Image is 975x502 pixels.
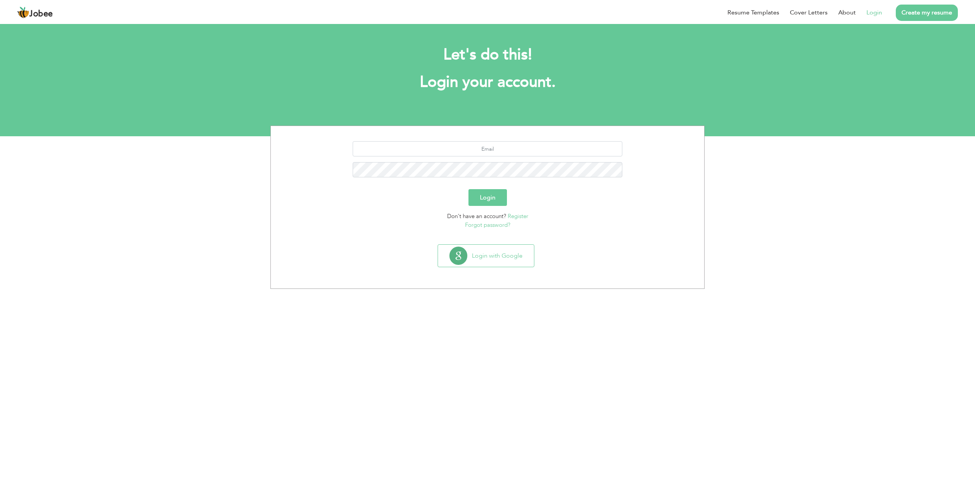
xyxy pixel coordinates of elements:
input: Email [353,141,623,156]
button: Login with Google [438,245,534,267]
a: Register [508,212,528,220]
a: Jobee [17,6,53,19]
h1: Login your account. [282,72,693,92]
span: Don't have an account? [447,212,506,220]
h2: Let's do this! [282,45,693,65]
a: Forgot password? [465,221,510,229]
a: Create my resume [896,5,958,21]
button: Login [468,189,507,206]
span: Jobee [29,10,53,18]
a: Login [866,8,882,17]
a: About [838,8,856,17]
a: Cover Letters [790,8,828,17]
img: jobee.io [17,6,29,19]
a: Resume Templates [727,8,779,17]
